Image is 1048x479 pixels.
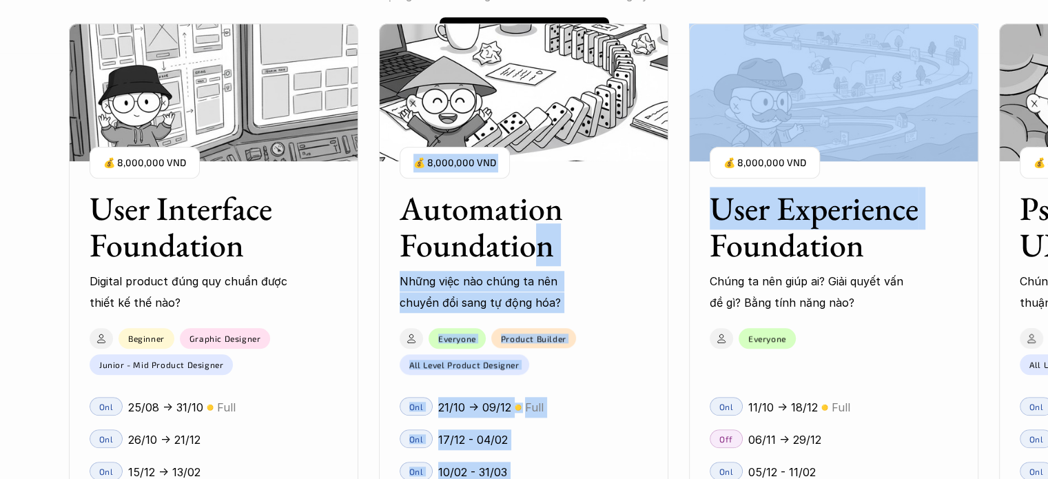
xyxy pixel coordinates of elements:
[128,397,203,418] p: 25/08 -> 31/10
[438,397,511,418] p: 21/10 -> 09/12
[1029,466,1044,476] p: Onl
[409,466,424,476] p: Onl
[748,334,786,343] p: Everyone
[409,360,520,369] p: All Level Product Designer
[821,402,828,413] p: 🟡
[400,271,599,313] p: Những việc nào chúng ta nên chuyển đổi sang tự động hóa?
[501,333,566,343] p: Product Builder
[99,360,223,369] p: Junior - Mid Product Designer
[217,397,236,418] p: Full
[832,397,850,418] p: Full
[1029,434,1044,443] p: Onl
[748,429,821,450] p: 06/11 -> 29/12
[719,434,733,443] p: Off
[409,401,424,411] p: Onl
[719,401,734,411] p: Onl
[438,334,476,343] p: Everyone
[400,190,613,263] h3: Automation Foundation
[719,466,734,476] p: Onl
[1029,401,1044,411] p: Onl
[710,271,910,313] p: Chúng ta nên giúp ai? Giải quyết vấn đề gì? Bằng tính năng nào?
[103,154,186,172] p: 💰 8,000,000 VND
[413,154,496,172] p: 💰 8,000,000 VND
[128,429,201,450] p: 26/10 -> 21/12
[710,190,923,263] h3: User Experience Foundation
[90,271,289,313] p: Digital product đúng quy chuẩn được thiết kế thế nào?
[748,397,818,418] p: 11/10 -> 18/12
[409,434,424,443] p: Onl
[440,17,609,53] a: 🧠 So sánh các khóa
[515,402,522,413] p: 🟡
[128,334,165,343] p: Beginner
[189,334,261,343] p: Graphic Designer
[723,154,806,172] p: 💰 8,000,000 VND
[207,402,214,413] p: 🟡
[90,190,303,263] h3: User Interface Foundation
[525,397,544,418] p: Full
[438,429,508,450] p: 17/12 - 04/02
